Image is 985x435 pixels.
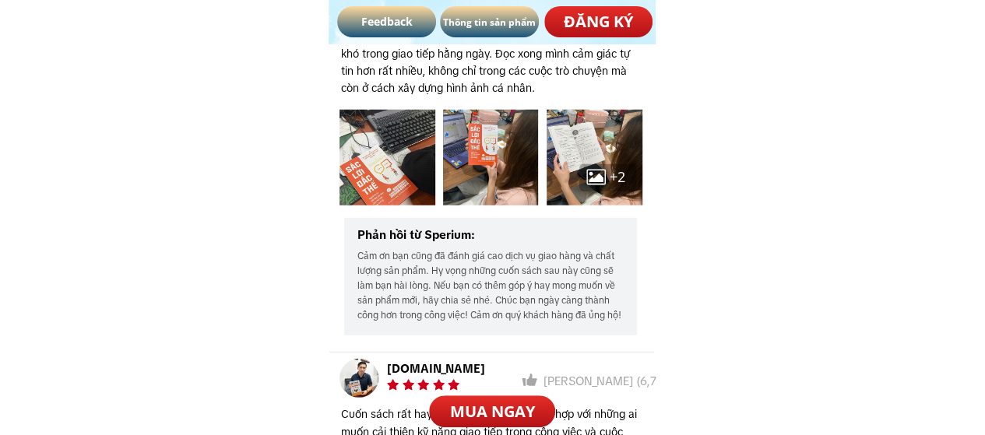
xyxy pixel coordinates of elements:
h3: +2 [610,166,635,188]
p: Thông tin sản phẩm [440,6,539,37]
h3: Phản hồi từ Sperium: [357,226,513,244]
h3: [DOMAIN_NAME] [387,360,543,378]
p: MUA NGAY [429,395,555,427]
p: Feedback [337,6,436,37]
p: ĐĂNG KÝ [544,6,653,37]
h3: Cảm ơn bạn cũng đã đánh giá cao dịch vụ giao hàng và chất lượng sản phẩm. Hy vọng những cuốn sách... [357,249,626,324]
h3: [PERSON_NAME] (6,7k) [544,372,699,391]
